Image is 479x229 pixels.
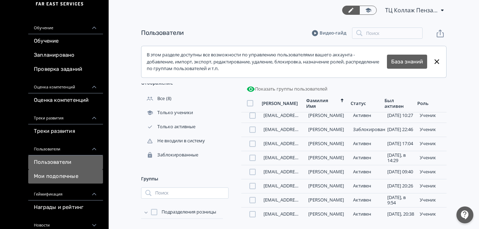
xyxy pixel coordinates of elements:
[263,126,338,132] a: [EMAIL_ADDRESS][DOMAIN_NAME]
[306,98,338,110] div: Фамилия Имя
[353,113,380,118] div: Активен
[387,211,414,217] div: [DATE], 20:38
[245,83,329,95] button: Показать группы пользователей
[263,197,338,203] a: [EMAIL_ADDRESS][DOMAIN_NAME]
[351,100,366,106] div: Статус
[263,112,338,118] a: [EMAIL_ADDRESS][DOMAIN_NAME]
[263,211,338,217] a: [EMAIL_ADDRESS][DOMAIN_NAME]
[387,169,414,175] div: [DATE] 09:40
[28,17,103,34] div: Обучение
[308,112,344,118] a: [PERSON_NAME]
[28,184,103,200] div: Геймификация
[359,6,377,15] a: Переключиться в режим ученика
[420,141,444,147] div: ученик
[263,140,338,147] a: [EMAIL_ADDRESS][DOMAIN_NAME]
[141,152,200,158] div: Заблокированные
[353,183,380,189] div: Активен
[28,107,103,124] div: Треки развития
[353,197,380,203] div: Активен
[162,209,216,216] span: Подразделения розницы
[353,155,380,161] div: Активен
[308,197,344,203] a: [PERSON_NAME]
[312,30,346,37] a: Видео-гайд
[141,95,166,102] div: Все
[387,113,414,118] div: [DATE] 10:27
[141,138,206,144] div: Не входили в систему
[28,48,103,62] a: Запланировано
[387,141,414,147] div: [DATE] 17:04
[353,127,380,132] div: Заблокирован
[387,183,414,189] div: [DATE] 20:26
[391,58,423,66] a: База знаний
[308,140,344,147] a: [PERSON_NAME]
[28,76,103,93] div: Оценка компетенций
[263,182,338,189] a: [EMAIL_ADDRESS][DOMAIN_NAME]
[387,153,414,163] div: [DATE], в 14:29
[353,169,380,175] div: Активен
[141,29,184,37] a: Пользователи
[28,124,103,138] a: Треки развития
[141,124,197,130] div: Только активные
[420,169,444,175] div: ученик
[420,197,444,203] div: ученик
[420,183,444,189] div: ученик
[28,155,103,169] a: Пользователи
[308,126,344,132] a: [PERSON_NAME]
[353,211,380,217] div: Активен
[308,211,344,217] a: [PERSON_NAME]
[308,168,344,175] a: [PERSON_NAME]
[417,100,429,106] div: Роль
[262,100,298,106] div: [PERSON_NAME]
[141,171,229,187] div: Группы
[263,168,338,175] a: [EMAIL_ADDRESS][DOMAIN_NAME]
[420,155,444,161] div: ученик
[385,6,438,14] span: ТЦ Коллаж Пенза СИН 6412477
[420,113,444,118] div: ученик
[353,141,380,147] div: Активен
[387,127,414,132] div: [DATE] 22:46
[28,169,103,184] a: Мои подопечные
[308,154,344,161] a: [PERSON_NAME]
[147,51,387,72] div: В этом разделе доступны все возможности по управлению пользователями вашего аккаунта - добавление...
[263,154,338,161] a: [EMAIL_ADDRESS][DOMAIN_NAME]
[28,138,103,155] div: Пользователи
[141,110,194,116] div: Только ученики
[384,98,408,110] div: Был активен
[420,211,444,217] div: ученик
[28,62,103,76] a: Проверка заданий
[387,55,427,69] button: База знаний
[28,200,103,215] a: Награды и рейтинг
[436,29,444,38] svg: Экспорт пользователей файлом
[420,127,444,132] div: ученик
[28,34,103,48] a: Обучение
[28,93,103,107] a: Оценка компетенций
[308,182,344,189] a: [PERSON_NAME]
[387,195,414,206] div: [DATE], в 9:54
[141,92,229,106] div: (8)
